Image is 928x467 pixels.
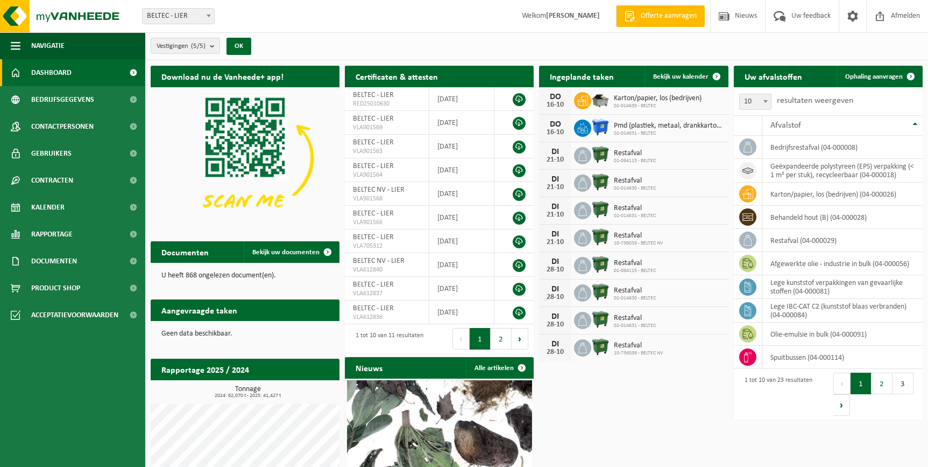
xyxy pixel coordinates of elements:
[770,121,801,130] span: Afvalstof
[259,380,338,401] a: Bekijk rapportage
[151,66,294,87] h2: Download nu de Vanheede+ app!
[429,301,494,324] td: [DATE]
[31,140,72,167] span: Gebruikers
[429,182,494,206] td: [DATE]
[777,96,853,105] label: resultaten weergeven
[544,211,566,219] div: 21-10
[353,266,421,274] span: VLA612840
[614,259,656,268] span: Restafval
[161,272,329,280] p: U heeft 868 ongelezen document(en).
[614,350,663,357] span: 10-736039 - BELTEC NV
[353,123,421,132] span: VLA901569
[762,159,923,183] td: geëxpandeerde polystyreen (EPS) verpakking (< 1 m² per stuk), recycleerbaar (04-000018)
[512,328,528,350] button: Next
[851,373,872,394] button: 1
[616,5,705,27] a: Offerte aanvragen
[353,171,421,179] span: VLA901564
[151,359,260,380] h2: Rapportage 2025 / 2024
[614,122,722,130] span: Pmd (plastiek, metaal, drankkartons) (bedrijven)
[226,38,251,55] button: OK
[614,103,702,109] span: 02-014630 - BELTEC
[591,255,610,274] img: WB-1100-HPE-GN-01
[614,177,656,185] span: Restafval
[544,348,566,356] div: 28-10
[614,287,656,295] span: Restafval
[614,94,702,103] span: Karton/papier, los (bedrijven)
[350,327,423,351] div: 1 tot 10 van 11 resultaten
[429,111,494,135] td: [DATE]
[591,200,610,219] img: WB-1100-HPE-GN-01
[345,357,393,378] h2: Nieuws
[591,145,610,164] img: WB-1100-HPE-GN-01
[353,210,394,218] span: BELTEC - LIER
[353,100,421,108] span: RED25010630
[614,185,656,192] span: 02-014630 - BELTEC
[544,175,566,184] div: DI
[544,230,566,239] div: DI
[353,138,394,147] span: BELTEC - LIER
[614,314,656,323] span: Restafval
[544,120,566,129] div: DO
[252,249,320,256] span: Bekijk uw documenten
[31,221,73,248] span: Rapportage
[157,38,206,54] span: Vestigingen
[544,148,566,156] div: DI
[156,393,339,399] span: 2024: 62,070 t - 2025: 41,427 t
[544,203,566,211] div: DI
[614,341,663,350] span: Restafval
[244,241,338,263] a: Bekijk uw documenten
[614,240,663,247] span: 10-736039 - BELTEC NV
[614,268,656,274] span: 01-094115 - BELTEC
[151,299,248,320] h2: Aangevraagde taken
[466,357,533,379] a: Alle artikelen
[544,184,566,191] div: 21-10
[544,312,566,321] div: DI
[353,242,421,250] span: VLA705312
[653,73,709,80] span: Bekijk uw kalender
[739,94,771,110] span: 10
[142,8,215,24] span: BELTEC - LIER
[353,147,421,156] span: VLA901563
[161,330,329,338] p: Geen data beschikbaar.
[544,266,566,274] div: 28-10
[762,323,923,346] td: olie-emulsie in bulk (04-000091)
[429,253,494,277] td: [DATE]
[544,257,566,266] div: DI
[31,167,73,194] span: Contracten
[544,129,566,136] div: 16-10
[833,373,851,394] button: Previous
[31,59,72,86] span: Dashboard
[614,204,656,213] span: Restafval
[151,87,339,229] img: Download de VHEPlus App
[353,281,394,289] span: BELTEC - LIER
[591,283,610,301] img: WB-1100-HPE-GN-01
[845,73,903,80] span: Ophaling aanvragen
[544,340,566,348] div: DI
[739,372,812,417] div: 1 tot 10 van 23 resultaten
[353,313,421,322] span: VLA612836
[353,186,405,194] span: BELTEC NV - LIER
[544,93,566,101] div: DO
[644,66,727,87] a: Bekijk uw kalender
[353,289,421,298] span: VLA612837
[614,323,656,329] span: 02-014631 - BELTEC
[345,66,449,87] h2: Certificaten & attesten
[429,158,494,182] td: [DATE]
[429,229,494,253] td: [DATE]
[429,206,494,229] td: [DATE]
[762,252,923,275] td: afgewerkte olie - industrie in bulk (04-000056)
[833,394,850,416] button: Next
[491,328,512,350] button: 2
[762,136,923,159] td: bedrijfsrestafval (04-000008)
[762,299,923,323] td: lege IBC-CAT C2 (kunststof blaas verbranden) (04-000084)
[614,213,656,219] span: 02-014631 - BELTEC
[544,321,566,329] div: 28-10
[353,233,394,241] span: BELTEC - LIER
[452,328,470,350] button: Previous
[762,275,923,299] td: lege kunststof verpakkingen van gevaarlijke stoffen (04-000081)
[740,94,771,109] span: 10
[544,101,566,109] div: 16-10
[429,277,494,301] td: [DATE]
[429,135,494,158] td: [DATE]
[353,194,421,203] span: VLA901568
